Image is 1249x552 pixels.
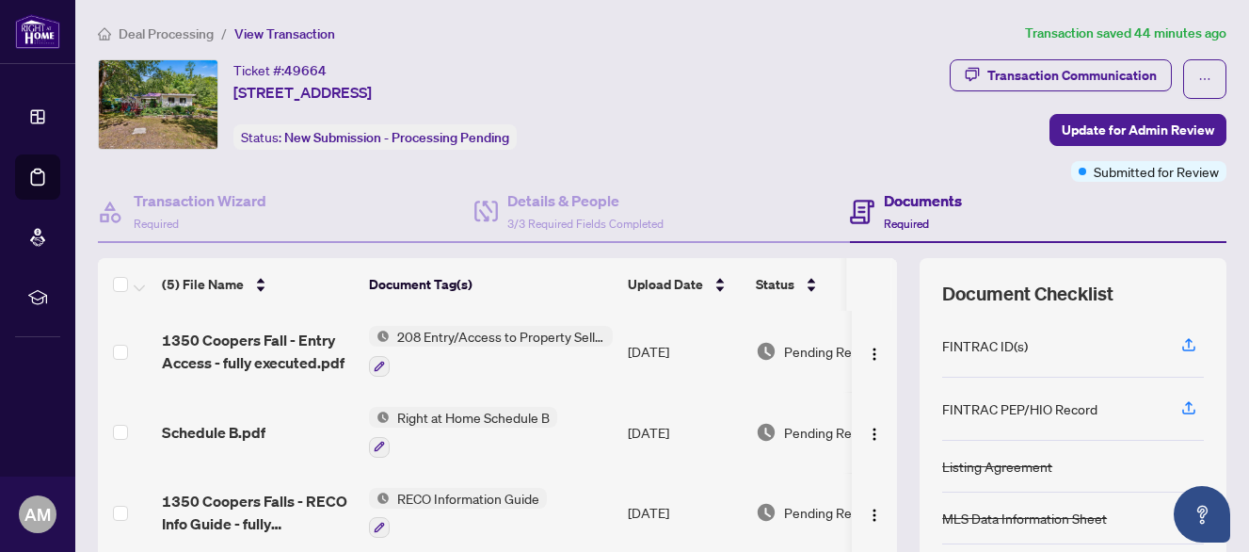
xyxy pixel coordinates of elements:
img: IMG-S12355391_1.jpg [99,60,217,149]
div: FINTRAC ID(s) [942,335,1028,356]
div: Ticket #: [233,59,327,81]
div: Listing Agreement [942,456,1052,477]
span: Update for Admin Review [1062,115,1214,145]
img: Logo [867,508,882,523]
span: 49664 [284,62,327,79]
div: MLS Data Information Sheet [942,508,1107,528]
span: 3/3 Required Fields Completed [507,217,664,231]
th: Status [748,258,908,311]
img: Document Status [756,422,777,443]
div: Status: [233,124,517,150]
button: Transaction Communication [950,59,1172,91]
button: Open asap [1174,486,1230,543]
th: (5) File Name [154,258,361,311]
img: Document Status [756,341,777,362]
img: Logo [867,427,882,442]
span: Deal Processing [119,25,214,42]
span: ellipsis [1198,73,1211,86]
img: Document Status [756,502,777,523]
span: Required [134,217,179,231]
img: Status Icon [369,407,390,428]
span: Submitted for Review [1094,161,1219,182]
span: Document Checklist [942,281,1113,307]
span: Pending Review [784,341,878,362]
td: [DATE] [620,392,748,473]
h4: Documents [884,189,962,212]
button: Status IconRight at Home Schedule B [369,407,557,458]
th: Document Tag(s) [361,258,620,311]
span: 1350 Coopers Falls - RECO Info Guide - fully executed.pdf [162,490,354,535]
button: Logo [859,336,889,366]
span: Schedule B.pdf [162,421,265,444]
div: Transaction Communication [987,60,1157,90]
button: Logo [859,497,889,528]
span: 208 Entry/Access to Property Seller Acknowledgement [390,326,613,347]
span: 1350 Coopers Fall - Entry Access - fully executed.pdf [162,329,354,374]
span: RECO Information Guide [390,488,547,509]
img: Logo [867,347,882,362]
img: Status Icon [369,488,390,509]
span: Required [884,217,929,231]
span: home [98,27,111,41]
td: [DATE] [620,311,748,392]
span: Status [756,274,794,295]
h4: Details & People [507,189,664,212]
img: Status Icon [369,326,390,347]
img: logo [15,14,60,49]
button: Status IconRECO Information Guide [369,488,547,539]
th: Upload Date [620,258,748,311]
span: Right at Home Schedule B [390,407,557,428]
button: Update for Admin Review [1049,114,1226,146]
span: (5) File Name [162,274,244,295]
span: Upload Date [628,274,703,295]
span: Pending Review [784,502,878,523]
span: AM [24,501,51,528]
li: / [221,23,227,44]
button: Logo [859,417,889,447]
div: FINTRAC PEP/HIO Record [942,398,1097,419]
span: View Transaction [234,25,335,42]
button: Status Icon208 Entry/Access to Property Seller Acknowledgement [369,326,613,377]
span: [STREET_ADDRESS] [233,81,372,104]
span: Pending Review [784,422,878,443]
article: Transaction saved 44 minutes ago [1025,23,1226,44]
span: New Submission - Processing Pending [284,129,509,146]
h4: Transaction Wizard [134,189,266,212]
